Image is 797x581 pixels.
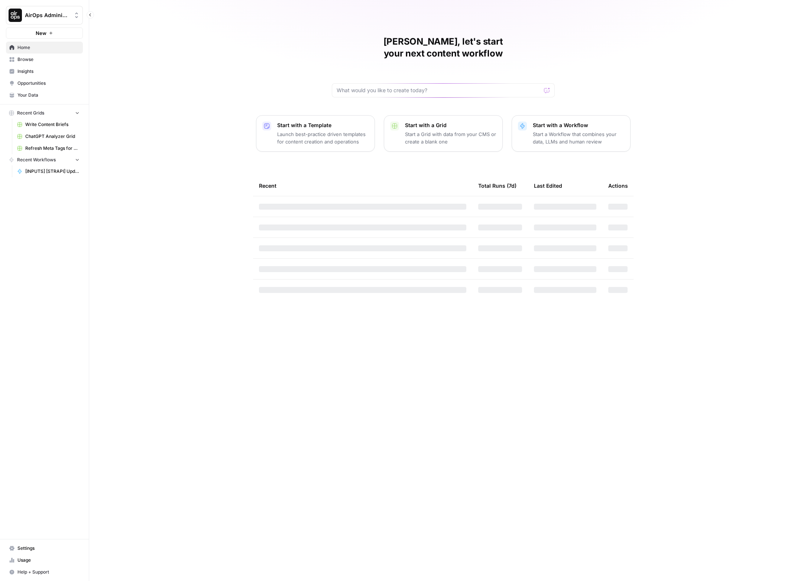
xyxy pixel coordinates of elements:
div: Actions [608,175,628,196]
img: AirOps Administrative Logo [9,9,22,22]
span: AirOps Administrative [25,12,70,19]
a: Insights [6,65,83,77]
button: Start with a TemplateLaunch best-practice driven templates for content creation and operations [256,115,375,152]
a: ChatGPT Analyzer Grid [14,130,83,142]
a: [INPUTS] [STRAPI] Update Collection Entry [14,165,83,177]
span: Recent Workflows [17,156,56,163]
p: Start a Workflow that combines your data, LLMs and human review [533,130,624,145]
p: Start with a Grid [405,122,496,129]
span: New [36,29,46,37]
button: New [6,28,83,39]
button: Start with a WorkflowStart a Workflow that combines your data, LLMs and human review [512,115,631,152]
button: Workspace: AirOps Administrative [6,6,83,25]
button: Start with a GridStart a Grid with data from your CMS or create a blank one [384,115,503,152]
span: Your Data [17,92,80,99]
a: Browse [6,54,83,65]
span: Recent Grids [17,110,44,116]
span: Home [17,44,80,51]
div: Total Runs (7d) [478,175,516,196]
input: What would you like to create today? [337,87,541,94]
span: Usage [17,557,80,564]
button: Help + Support [6,566,83,578]
p: Start with a Template [277,122,369,129]
a: Your Data [6,89,83,101]
p: Start with a Workflow [533,122,624,129]
span: Browse [17,56,80,63]
button: Recent Workflows [6,154,83,165]
a: Settings [6,542,83,554]
a: Home [6,42,83,54]
a: Opportunities [6,77,83,89]
span: Opportunities [17,80,80,87]
span: Insights [17,68,80,75]
span: ChatGPT Analyzer Grid [25,133,80,140]
p: Start a Grid with data from your CMS or create a blank one [405,130,496,145]
h1: [PERSON_NAME], let's start your next content workflow [332,36,555,59]
div: Last Edited [534,175,562,196]
span: [INPUTS] [STRAPI] Update Collection Entry [25,168,80,175]
a: Usage [6,554,83,566]
div: Recent [259,175,466,196]
span: Settings [17,545,80,552]
span: Refresh Meta Tags for a Page [25,145,80,152]
p: Launch best-practice driven templates for content creation and operations [277,130,369,145]
span: Write Content Briefs [25,121,80,128]
span: Help + Support [17,569,80,575]
a: Write Content Briefs [14,119,83,130]
button: Recent Grids [6,107,83,119]
a: Refresh Meta Tags for a Page [14,142,83,154]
